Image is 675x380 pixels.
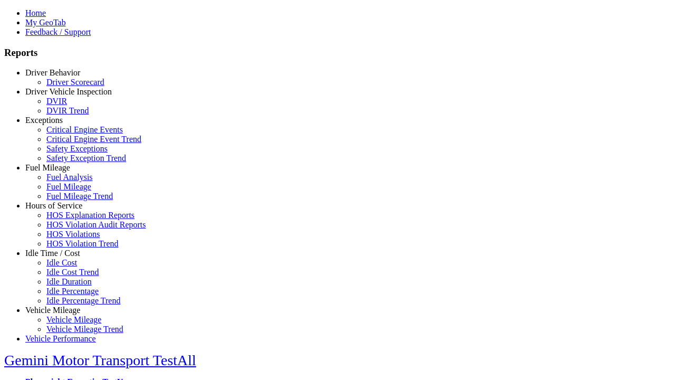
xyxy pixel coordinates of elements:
[46,144,108,153] a: Safety Exceptions
[46,154,126,163] a: Safety Exception Trend
[46,211,134,220] a: HOS Explanation Reports
[46,230,100,239] a: HOS Violations
[46,125,123,134] a: Critical Engine Events
[25,27,91,36] a: Feedback / Support
[46,258,77,267] a: Idle Cost
[46,106,89,115] a: DVIR Trend
[25,334,96,343] a: Vehicle Performance
[46,78,104,87] a: Driver Scorecard
[46,135,141,144] a: Critical Engine Event Trend
[46,268,99,277] a: Idle Cost Trend
[46,325,123,334] a: Vehicle Mileage Trend
[25,306,80,315] a: Vehicle Mileage
[25,8,46,17] a: Home
[46,192,113,201] a: Fuel Mileage Trend
[46,220,146,229] a: HOS Violation Audit Reports
[46,315,101,324] a: Vehicle Mileage
[46,182,91,191] a: Fuel Mileage
[25,116,63,125] a: Exceptions
[46,173,93,182] a: Fuel Analysis
[25,68,80,77] a: Driver Behavior
[46,287,99,296] a: Idle Percentage
[4,47,671,59] h3: Reports
[46,277,92,286] a: Idle Duration
[25,87,112,96] a: Driver Vehicle Inspection
[46,239,119,248] a: HOS Violation Trend
[46,296,120,305] a: Idle Percentage Trend
[25,201,82,210] a: Hours of Service
[4,352,196,368] a: Gemini Motor Transport TestAll
[25,163,70,172] a: Fuel Mileage
[25,18,66,27] a: My GeoTab
[46,97,67,106] a: DVIR
[25,249,80,258] a: Idle Time / Cost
